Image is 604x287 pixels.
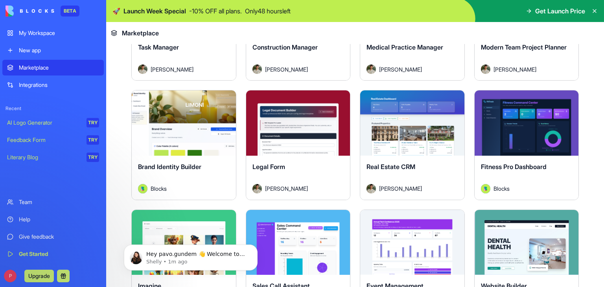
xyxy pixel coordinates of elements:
span: Brand Identity Builder [138,163,201,171]
img: Avatar [138,64,147,74]
div: TRY [87,153,99,162]
span: [PERSON_NAME] [379,184,422,193]
img: Avatar [252,64,262,74]
div: TRY [87,135,99,145]
span: Construction Manager [252,43,318,51]
span: [PERSON_NAME] [379,65,422,74]
span: Modern Team Project Planner [481,43,567,51]
div: Marketplace [19,64,99,72]
span: P [4,270,17,282]
div: Help [19,215,99,223]
a: Help [2,212,104,227]
a: Fitness Pro DashboardAvatarBlocks [474,90,579,200]
a: Legal FormAvatar[PERSON_NAME] [246,90,351,200]
span: Fitness Pro Dashboard [481,163,547,171]
img: Avatar [252,184,262,193]
span: Blocks [494,184,510,193]
a: BETA [6,6,79,17]
a: AI Logo GeneratorTRY [2,115,104,131]
a: Get Started [2,246,104,262]
img: logo [6,6,54,17]
a: My Workspace [2,25,104,41]
span: [PERSON_NAME] [265,65,308,74]
a: Upgrade [24,272,54,280]
div: AI Logo Generator [7,119,81,127]
button: Upgrade [24,270,54,282]
a: New app [2,42,104,58]
span: 🚀 [112,6,120,16]
span: Medical Practice Manager [366,43,443,51]
div: Literary Blog [7,153,81,161]
img: Avatar [481,184,490,193]
img: Avatar [366,64,376,74]
a: Real Estate CRMAvatar[PERSON_NAME] [360,90,465,200]
p: - 10 % OFF all plans. [189,6,242,16]
span: Task Manager [138,43,179,51]
a: Feedback FormTRY [2,132,104,148]
span: Real Estate CRM [366,163,415,171]
span: [PERSON_NAME] [494,65,536,74]
img: Avatar [366,184,376,193]
div: BETA [61,6,79,17]
div: Get Started [19,250,99,258]
div: Feedback Form [7,136,81,144]
div: My Workspace [19,29,99,37]
a: Marketplace [2,60,104,75]
a: Brand Identity BuilderAvatarBlocks [131,90,236,200]
iframe: Intercom notifications message [112,228,269,283]
div: TRY [87,118,99,127]
div: Give feedback [19,233,99,241]
span: Marketplace [122,28,159,38]
img: Avatar [138,184,147,193]
div: Team [19,198,99,206]
span: [PERSON_NAME] [151,65,193,74]
p: Only 48 hours left [245,6,291,16]
div: New app [19,46,99,54]
span: Get Launch Price [535,6,585,16]
span: Launch Week Special [123,6,186,16]
a: Literary BlogTRY [2,149,104,165]
span: Legal Form [252,163,285,171]
div: Integrations [19,81,99,89]
a: Integrations [2,77,104,93]
span: Blocks [151,184,167,193]
a: Give feedback [2,229,104,245]
img: Avatar [481,64,490,74]
a: Team [2,194,104,210]
span: Recent [2,105,104,112]
span: [PERSON_NAME] [265,184,308,193]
